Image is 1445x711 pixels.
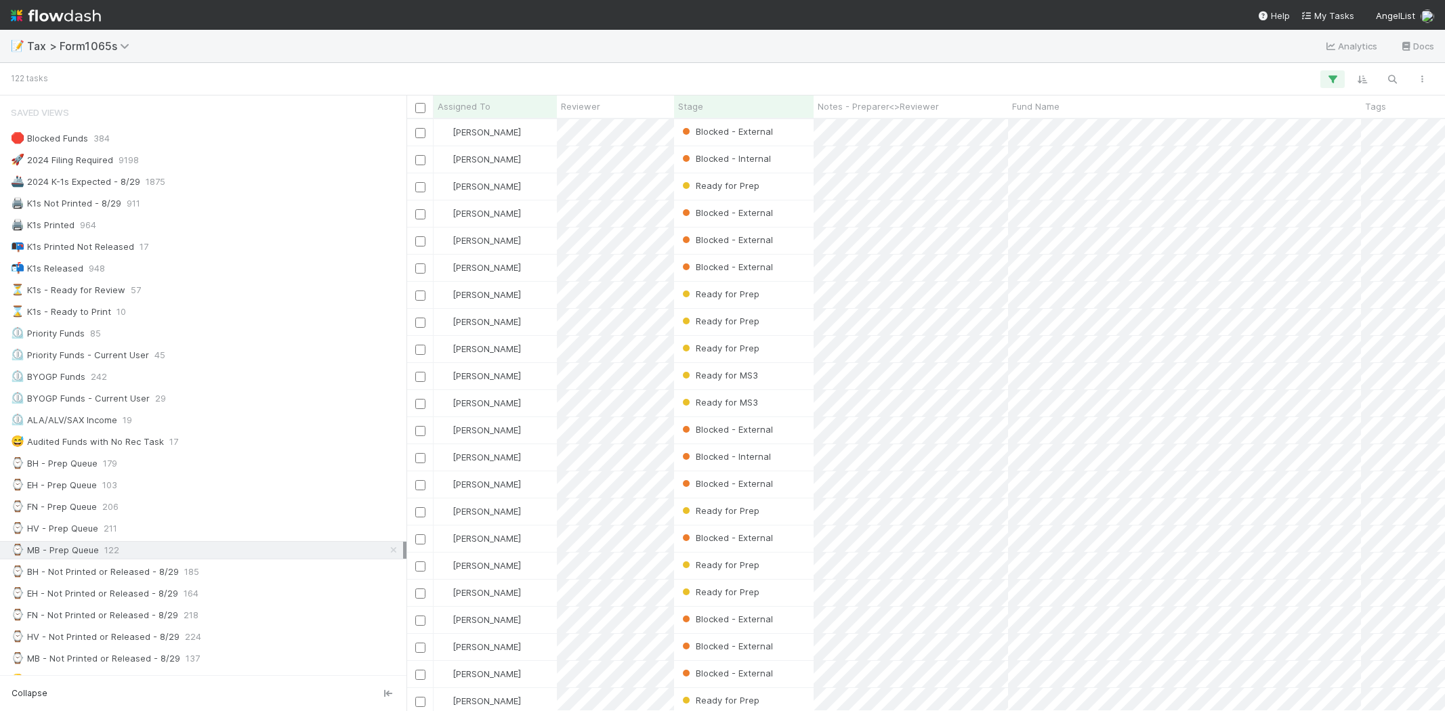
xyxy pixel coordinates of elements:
div: Blocked - External [679,233,773,246]
span: 242 [91,368,107,385]
div: [PERSON_NAME] [439,423,521,437]
span: [PERSON_NAME] [453,262,521,273]
span: ⏲️ [11,414,24,425]
span: 57 [131,282,141,299]
input: Toggle Row Selected [415,588,425,599]
span: ⏲️ [11,327,24,339]
span: Blocked - External [679,424,773,435]
div: Blocked - External [679,423,773,436]
span: ⏲️ [11,370,24,382]
span: [PERSON_NAME] [453,425,521,435]
div: [PERSON_NAME] [439,559,521,572]
div: Ready for MS3 [679,368,758,382]
span: Assigned To [438,100,490,113]
span: 137 [186,650,200,667]
div: [PERSON_NAME] [439,586,521,599]
span: ⌚ [11,457,24,469]
div: K1s Printed Not Released [11,238,134,255]
span: Ready for Prep [679,316,759,326]
span: 📝 [11,40,24,51]
img: avatar_66854b90-094e-431f-b713-6ac88429a2b8.png [440,533,451,544]
span: 218 [184,607,198,624]
span: ⌚ [11,587,24,599]
span: ⌚ [11,609,24,620]
span: 45 [154,347,165,364]
span: Ready for Prep [679,343,759,353]
span: Blocked - External [679,478,773,489]
span: Blocked - Internal [679,451,771,462]
div: [PERSON_NAME] [439,694,521,708]
span: ⌚ [11,652,24,664]
span: [PERSON_NAME] [453,641,521,652]
span: 🚀 [11,154,24,165]
img: avatar_66854b90-094e-431f-b713-6ac88429a2b8.png [440,262,451,273]
div: BH - Not Printed or Released - 8/29 [11,563,179,580]
input: Toggle Row Selected [415,453,425,463]
span: [PERSON_NAME] [453,533,521,544]
img: avatar_66854b90-094e-431f-b713-6ac88429a2b8.png [440,425,451,435]
div: Audited Funds with No Rec Task [11,433,164,450]
span: Ready for MS3 [679,397,758,408]
input: Toggle Row Selected [415,209,425,219]
span: Tags [1365,100,1386,113]
div: HV - Not Printed or Released - 8/29 [11,628,180,645]
span: [PERSON_NAME] [453,208,521,219]
div: Blocked - External [679,666,773,680]
span: [PERSON_NAME] [453,154,521,165]
span: 1875 [146,173,165,190]
img: avatar_66854b90-094e-431f-b713-6ac88429a2b8.png [440,668,451,679]
span: Blocked - External [679,641,773,651]
span: 17 [140,238,148,255]
a: Analytics [1324,38,1378,54]
img: avatar_66854b90-094e-431f-b713-6ac88429a2b8.png [440,452,451,462]
span: 😅 [11,435,24,447]
img: avatar_66854b90-094e-431f-b713-6ac88429a2b8.png [440,343,451,354]
div: Help [1257,9,1290,22]
span: 384 [93,130,110,147]
div: 2024 K-1s Expected - 8/29 [11,173,140,190]
span: Blocked - External [679,234,773,245]
a: Docs [1400,38,1434,54]
span: [PERSON_NAME] [453,695,521,706]
img: avatar_66854b90-094e-431f-b713-6ac88429a2b8.png [440,397,451,408]
span: 85 [90,325,101,342]
span: Saved Views [11,99,69,126]
input: Toggle Row Selected [415,345,425,355]
div: 2024 Filing Required [11,152,113,169]
input: Toggle Row Selected [415,263,425,274]
span: Fund Name [1012,100,1060,113]
div: [PERSON_NAME] [439,261,521,274]
div: Ready for Prep [679,558,759,572]
div: BYOGP Funds [11,368,85,385]
span: Blocked - External [679,668,773,678]
span: 📭 [11,240,24,252]
img: avatar_66854b90-094e-431f-b713-6ac88429a2b8.png [440,641,451,652]
div: [PERSON_NAME] [439,613,521,626]
span: 10 [117,303,126,320]
input: Toggle Row Selected [415,128,425,138]
div: [PERSON_NAME] [439,477,521,491]
div: [PERSON_NAME] [439,532,521,545]
input: Toggle Row Selected [415,372,425,382]
span: [PERSON_NAME] [453,587,521,598]
div: [PERSON_NAME] [439,342,521,355]
div: Blocked - External [679,260,773,274]
div: [PERSON_NAME] [439,288,521,301]
input: Toggle Row Selected [415,561,425,572]
input: Toggle Row Selected [415,318,425,328]
div: K1s Released [11,260,83,277]
img: avatar_66854b90-094e-431f-b713-6ac88429a2b8.png [440,695,451,706]
span: Blocked - External [679,261,773,272]
span: Blocked - External [679,613,773,624]
div: Blocked Funds [11,130,88,147]
span: [PERSON_NAME] [453,181,521,192]
span: 17 [169,433,178,450]
span: 179 [103,455,117,472]
div: [PERSON_NAME] [439,396,521,410]
input: Toggle Row Selected [415,480,425,490]
div: MB - Not Printed or Released - 8/29 [11,650,180,667]
div: Blocked - Internal [679,152,771,165]
span: Blocked - External [679,126,773,137]
div: [PERSON_NAME] [439,450,521,464]
div: Ready for Prep [679,693,759,707]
